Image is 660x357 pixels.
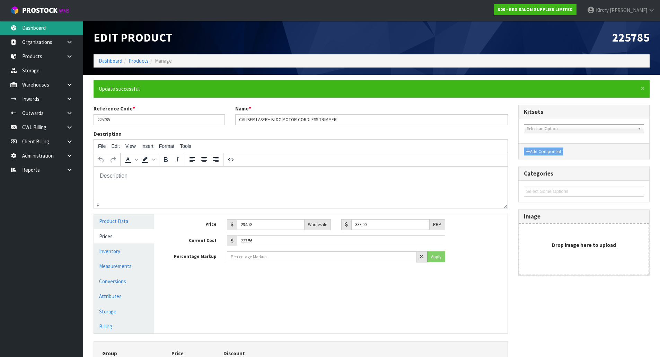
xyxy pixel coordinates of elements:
[99,86,140,92] span: Update successful
[308,222,327,227] span: Wholesale
[165,219,222,228] label: Price
[165,251,222,260] label: Percentage Markup
[610,7,647,14] span: [PERSON_NAME]
[524,109,644,115] h3: Kitsets
[596,7,609,14] span: Kirsty
[94,214,154,228] a: Product Data
[94,229,154,243] a: Prices
[129,57,149,64] a: Products
[95,154,107,166] button: Undo
[171,154,183,166] button: Italic
[94,105,135,112] label: Reference Code
[141,143,153,149] span: Insert
[22,6,58,15] span: ProStock
[524,213,644,220] h3: Image
[94,130,122,137] label: Description
[122,154,139,166] div: Text color
[524,148,563,156] button: Add Component
[159,143,174,149] span: Format
[98,143,106,149] span: File
[227,251,416,262] input: Percentage Markup
[94,167,508,202] iframe: Rich Text Area. Press ALT-0 for help.
[107,154,119,166] button: Redo
[498,7,573,12] strong: S00 - RKG SALON SUPPLIES LIMITED
[210,154,222,166] button: Align right
[155,57,172,64] span: Manage
[427,251,445,262] button: Apply
[94,304,154,319] a: Storage
[198,154,210,166] button: Align center
[125,143,136,149] span: View
[94,289,154,303] a: Attributes
[237,235,445,246] input: Current Cost
[99,57,122,64] a: Dashboard
[94,259,154,273] a: Measurements
[235,105,251,112] label: Name
[59,8,70,14] small: WMS
[10,6,19,15] img: cube-alt.png
[494,4,577,15] a: S00 - RKG SALON SUPPLIES LIMITED
[502,202,508,208] div: Resize
[235,114,508,125] input: Name
[94,114,225,125] input: Reference Code
[612,30,650,45] span: 225785
[186,154,198,166] button: Align left
[94,319,154,333] a: Billing
[165,235,222,244] label: Current Cost
[139,154,157,166] div: Background color
[97,203,99,208] div: p
[180,143,191,149] span: Tools
[94,30,173,45] span: Edit Product
[94,244,154,258] a: Inventory
[524,170,644,177] h3: Categories
[225,154,237,166] button: Source code
[527,125,635,133] span: Select an Option
[552,242,616,248] strong: Drop image here to upload
[94,274,154,288] a: Conversions
[112,143,120,149] span: Edit
[160,154,171,166] button: Bold
[237,219,305,230] input: Wholesale
[351,219,430,230] input: RRP
[641,83,645,93] span: ×
[433,222,441,227] span: RRP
